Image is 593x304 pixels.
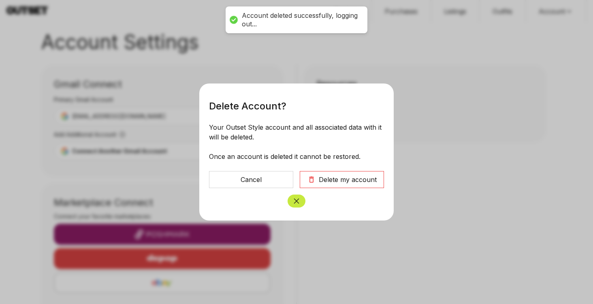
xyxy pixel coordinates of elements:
[209,122,384,142] p: Your Outset Style account and all associated data with it will be deleted.
[300,171,384,188] button: Delete my account
[209,152,384,161] p: Once an account is deleted it cannot be restored.
[242,11,359,28] div: Account deleted successfully, logging out...
[319,175,377,184] div: Delete my account
[209,171,293,188] button: Cancel
[209,96,384,113] h3: Delete Account?
[288,195,305,208] button: Close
